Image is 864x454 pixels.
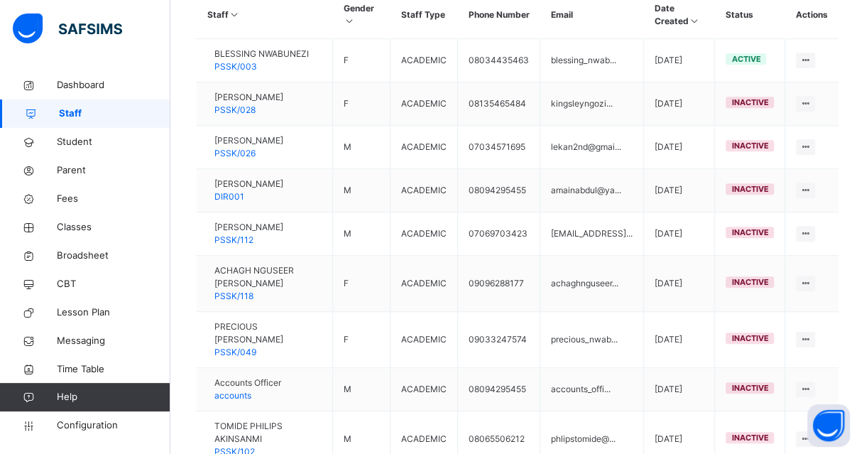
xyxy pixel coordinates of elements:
td: ACADEMIC [390,368,458,411]
td: 08094295455 [458,169,540,212]
span: inactive [731,141,768,151]
span: Time Table [57,362,170,377]
span: Messaging [57,334,170,348]
span: PSSK/003 [214,61,257,72]
td: ACADEMIC [390,312,458,368]
img: safsims [13,13,122,43]
span: Configuration [57,418,170,433]
span: TOMIDE PHILIPS AKINSANMI [214,420,322,445]
span: [PERSON_NAME] [214,178,283,190]
td: F [333,82,390,126]
td: accounts_offi... [540,368,644,411]
span: PSSK/026 [214,148,256,158]
span: accounts [214,390,251,401]
td: ACADEMIC [390,39,458,82]
td: 07069703423 [458,212,540,256]
span: Parent [57,163,170,178]
span: inactive [731,383,768,393]
span: active [731,54,760,64]
td: M [333,368,390,411]
td: 08135465484 [458,82,540,126]
td: F [333,256,390,312]
td: M [333,169,390,212]
span: inactive [731,333,768,343]
td: [DATE] [644,212,715,256]
span: PRECIOUS [PERSON_NAME] [214,320,322,346]
span: CBT [57,277,170,291]
span: inactive [731,97,768,107]
i: Sort in Ascending Order [229,9,241,20]
span: PSSK/028 [214,104,256,115]
td: M [333,126,390,169]
i: Sort in Ascending Order [344,16,356,26]
span: PSSK/118 [214,291,253,301]
td: blessing_nwab... [540,39,644,82]
span: [PERSON_NAME] [214,134,283,147]
td: 09033247574 [458,312,540,368]
span: PSSK/049 [214,347,256,357]
span: inactive [731,184,768,194]
span: Classes [57,220,170,234]
td: [DATE] [644,169,715,212]
td: 08094295455 [458,368,540,411]
span: Student [57,135,170,149]
i: Sort in Ascending Order [689,16,701,26]
td: ACADEMIC [390,126,458,169]
td: [DATE] [644,126,715,169]
td: F [333,39,390,82]
td: [DATE] [644,256,715,312]
td: amainabdul@ya... [540,169,644,212]
td: ACADEMIC [390,169,458,212]
span: Fees [57,192,170,206]
button: Open asap [807,404,850,447]
span: Dashboard [57,78,170,92]
span: Help [57,390,170,404]
td: lekan2nd@gmai... [540,126,644,169]
td: F [333,312,390,368]
span: BLESSING NWABUNEZI [214,48,309,60]
span: DIR001 [214,191,244,202]
td: precious_nwab... [540,312,644,368]
td: M [333,212,390,256]
td: 09096288177 [458,256,540,312]
span: Accounts Officer [214,377,281,389]
td: [DATE] [644,368,715,411]
span: inactive [731,227,768,237]
td: ACADEMIC [390,256,458,312]
span: ACHAGH NGUSEER [PERSON_NAME] [214,264,322,290]
td: [DATE] [644,39,715,82]
td: kingsleyngozi... [540,82,644,126]
span: PSSK/112 [214,234,253,245]
span: [PERSON_NAME] [214,221,283,234]
span: inactive [731,277,768,287]
td: [DATE] [644,312,715,368]
span: inactive [731,433,768,443]
span: Broadsheet [57,249,170,263]
td: [EMAIL_ADDRESS]... [540,212,644,256]
td: 08034435463 [458,39,540,82]
td: ACADEMIC [390,82,458,126]
span: Lesson Plan [57,306,170,320]
td: ACADEMIC [390,212,458,256]
td: 07034571695 [458,126,540,169]
span: Staff [59,107,170,121]
span: [PERSON_NAME] [214,91,283,104]
td: achaghnguseer... [540,256,644,312]
td: [DATE] [644,82,715,126]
